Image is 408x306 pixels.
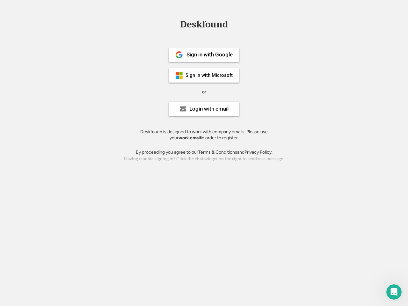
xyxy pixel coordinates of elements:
div: Login with email [189,106,229,112]
a: Privacy Policy. [244,149,273,155]
img: ms-symbollockup_mssymbol_19.png [175,72,183,79]
a: Terms & Conditions [198,149,237,155]
div: or [202,89,206,95]
div: Deskfound is designed to work with company emails. Please use your in order to register. [132,129,276,141]
iframe: Intercom live chat [386,284,402,300]
img: 1024px-Google__G__Logo.svg.png [175,51,183,59]
div: Sign in with Google [186,52,233,57]
div: By proceeding you agree to our and [136,149,273,156]
div: Sign in with Microsoft [186,73,233,78]
div: Deskfound [177,19,231,29]
strong: work email [178,135,201,141]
